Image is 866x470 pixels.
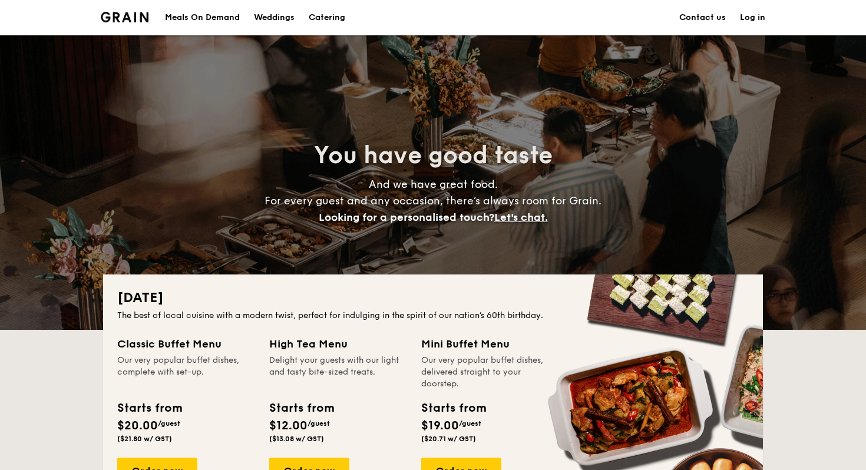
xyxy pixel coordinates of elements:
[117,289,749,307] h2: [DATE]
[421,355,559,390] div: Our very popular buffet dishes, delivered straight to your doorstep.
[101,12,148,22] img: Grain
[421,419,459,433] span: $19.00
[269,355,407,390] div: Delight your guests with our light and tasty bite-sized treats.
[269,419,308,433] span: $12.00
[308,419,330,428] span: /guest
[117,399,181,417] div: Starts from
[117,419,158,433] span: $20.00
[421,435,476,443] span: ($20.71 w/ GST)
[158,419,180,428] span: /guest
[494,211,548,224] span: Let's chat.
[117,310,749,322] div: The best of local cuisine with a modern twist, perfect for indulging in the spirit of our nation’...
[459,419,481,428] span: /guest
[117,336,255,352] div: Classic Buffet Menu
[101,12,148,22] a: Logotype
[117,435,172,443] span: ($21.80 w/ GST)
[117,355,255,390] div: Our very popular buffet dishes, complete with set-up.
[269,435,324,443] span: ($13.08 w/ GST)
[269,399,333,417] div: Starts from
[421,399,485,417] div: Starts from
[421,336,559,352] div: Mini Buffet Menu
[269,336,407,352] div: High Tea Menu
